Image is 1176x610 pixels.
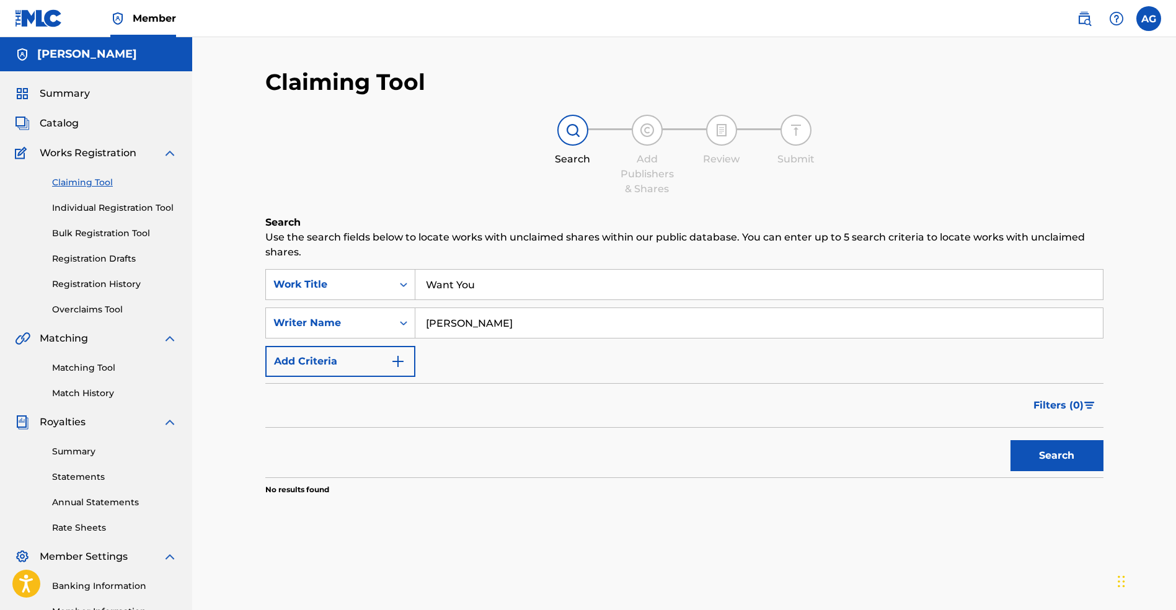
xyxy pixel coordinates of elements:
span: Matching [40,331,88,346]
img: Works Registration [15,146,31,161]
form: Search Form [265,269,1103,477]
div: Submit [765,152,827,167]
a: Annual Statements [52,496,177,509]
img: 9d2ae6d4665cec9f34b9.svg [391,354,405,369]
div: User Menu [1136,6,1161,31]
a: Public Search [1072,6,1097,31]
a: SummarySummary [15,86,90,101]
span: Member [133,11,176,25]
p: No results found [265,484,329,495]
div: Add Publishers & Shares [616,152,678,197]
img: step indicator icon for Search [565,123,580,138]
img: filter [1084,402,1095,409]
img: Catalog [15,116,30,131]
img: search [1077,11,1092,26]
a: Banking Information [52,580,177,593]
img: Accounts [15,47,30,62]
a: Match History [52,387,177,400]
div: Drag [1118,563,1125,600]
a: Matching Tool [52,361,177,374]
img: expand [162,415,177,430]
iframe: Chat Widget [1114,550,1176,610]
a: Registration History [52,278,177,291]
h2: Claiming Tool [265,68,425,96]
span: Member Settings [40,549,128,564]
h6: Search [265,215,1103,230]
img: step indicator icon for Review [714,123,729,138]
a: Individual Registration Tool [52,201,177,214]
img: help [1109,11,1124,26]
a: Registration Drafts [52,252,177,265]
h5: Amari Khalil Gatewood-Peterson [37,47,137,61]
div: Search [542,152,604,167]
a: CatalogCatalog [15,116,79,131]
img: Top Rightsholder [110,11,125,26]
img: expand [162,331,177,346]
button: Search [1010,440,1103,471]
span: Filters ( 0 ) [1033,398,1084,413]
span: Works Registration [40,146,136,161]
img: Summary [15,86,30,101]
span: Catalog [40,116,79,131]
a: Summary [52,445,177,458]
div: Review [691,152,753,167]
div: Work Title [273,277,385,292]
img: Member Settings [15,549,30,564]
img: expand [162,146,177,161]
img: expand [162,549,177,564]
a: Bulk Registration Tool [52,227,177,240]
a: Rate Sheets [52,521,177,534]
img: Royalties [15,415,30,430]
iframe: Resource Center [1141,406,1176,508]
div: Writer Name [273,316,385,330]
button: Filters (0) [1026,390,1103,421]
img: step indicator icon for Submit [789,123,803,138]
a: Claiming Tool [52,176,177,189]
img: Matching [15,331,30,346]
button: Add Criteria [265,346,415,377]
img: MLC Logo [15,9,63,27]
p: Use the search fields below to locate works with unclaimed shares within our public database. You... [265,230,1103,260]
a: Overclaims Tool [52,303,177,316]
span: Royalties [40,415,86,430]
div: Help [1104,6,1129,31]
a: Statements [52,471,177,484]
img: step indicator icon for Add Publishers & Shares [640,123,655,138]
span: Summary [40,86,90,101]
